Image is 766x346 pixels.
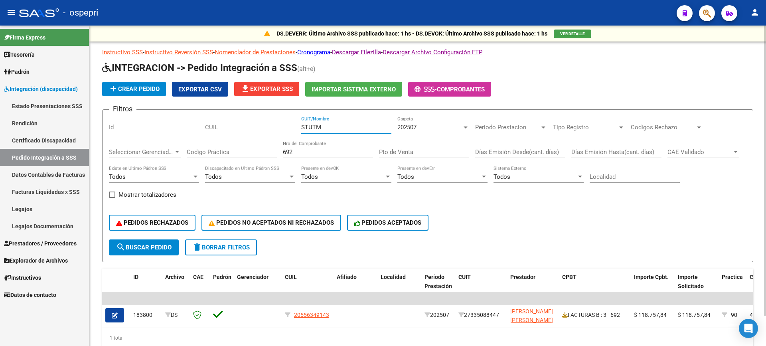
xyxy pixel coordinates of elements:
[192,242,202,252] mat-icon: delete
[297,65,316,73] span: (alt+e)
[209,219,334,226] span: PEDIDOS NO ACEPTADOS NI RECHAZADOS
[337,274,357,280] span: Afiliado
[507,269,559,304] datatable-header-cell: Prestador
[383,49,482,56] a: Descargar Archivo Configuración FTP
[190,269,210,304] datatable-header-cell: CAE
[192,244,250,251] span: Borrar Filtros
[510,308,553,324] span: [PERSON_NAME] [PERSON_NAME]
[678,312,711,318] span: $ 118.757,84
[4,50,35,59] span: Tesorería
[354,219,422,226] span: PEDIDOS ACEPTADOS
[559,269,631,304] datatable-header-cell: CPBT
[130,269,162,304] datatable-header-cell: ID
[241,85,293,93] span: Exportar SSS
[109,85,160,93] span: Crear Pedido
[294,312,329,318] span: 20556349143
[475,124,540,131] span: Periodo Prestacion
[458,274,471,280] span: CUIT
[334,269,377,304] datatable-header-cell: Afiliado
[109,103,136,115] h3: Filtros
[215,49,296,56] a: Nomenclador de Prestaciones
[102,49,143,56] a: Instructivo SSS
[750,8,760,17] mat-icon: person
[4,239,77,248] span: Prestadores / Proveedores
[144,49,213,56] a: Instructivo Reversión SSS
[750,312,753,318] span: 4
[4,33,45,42] span: Firma Express
[678,274,704,289] span: Importe Solicitado
[424,310,452,320] div: 202507
[185,239,257,255] button: Borrar Filtros
[109,239,179,255] button: Buscar Pedido
[234,82,299,96] button: Exportar SSS
[109,215,195,231] button: PEDIDOS RECHAZADOS
[172,82,228,97] button: Exportar CSV
[305,82,402,97] button: Importar Sistema Externo
[285,274,297,280] span: CUIL
[102,62,297,73] span: INTEGRACION -> Pedido Integración a SSS
[377,269,421,304] datatable-header-cell: Localidad
[165,274,184,280] span: Archivo
[560,32,585,36] span: VER DETALLE
[458,310,504,320] div: 27335088447
[634,312,667,318] span: $ 118.757,84
[634,274,669,280] span: Importe Cpbt.
[133,274,138,280] span: ID
[118,190,176,200] span: Mostrar totalizadores
[178,86,222,93] span: Exportar CSV
[719,269,746,304] datatable-header-cell: Practica
[4,291,56,299] span: Datos de contacto
[562,274,576,280] span: CPBT
[165,310,187,320] div: DS
[297,49,330,56] a: Cronograma
[234,269,282,304] datatable-header-cell: Gerenciador
[4,256,68,265] span: Explorador de Archivos
[4,85,78,93] span: Integración (discapacidad)
[63,4,98,22] span: - ospepri
[739,319,758,338] div: Open Intercom Messenger
[282,269,334,304] datatable-header-cell: CUIL
[437,86,485,93] span: Comprobantes
[210,269,234,304] datatable-header-cell: Padrón
[109,173,126,180] span: Todos
[301,173,318,180] span: Todos
[201,215,341,231] button: PEDIDOS NO ACEPTADOS NI RECHAZADOS
[4,67,30,76] span: Padrón
[510,274,535,280] span: Prestador
[213,274,231,280] span: Padrón
[397,173,414,180] span: Todos
[722,274,743,280] span: Practica
[415,86,437,93] span: -
[332,49,381,56] a: Descargar Filezilla
[455,269,507,304] datatable-header-cell: CUIT
[631,269,675,304] datatable-header-cell: Importe Cpbt.
[421,269,455,304] datatable-header-cell: Período Prestación
[554,30,591,38] button: VER DETALLE
[347,215,429,231] button: PEDIDOS ACEPTADOS
[102,48,753,57] p: - - - - -
[133,310,159,320] div: 183800
[731,312,737,318] span: 90
[116,242,126,252] mat-icon: search
[562,310,628,320] div: FACTURAS B : 3 - 692
[193,274,203,280] span: CAE
[116,244,172,251] span: Buscar Pedido
[381,274,406,280] span: Localidad
[276,29,547,38] p: DS.DEVERR: Último Archivo SSS publicado hace: 1 hs - DS.DEVOK: Último Archivo SSS publicado hace:...
[6,8,16,17] mat-icon: menu
[4,273,41,282] span: Instructivos
[397,124,417,131] span: 202507
[205,173,222,180] span: Todos
[312,86,396,93] span: Importar Sistema Externo
[631,124,695,131] span: Codigos Rechazo
[494,173,510,180] span: Todos
[553,124,618,131] span: Tipo Registro
[162,269,190,304] datatable-header-cell: Archivo
[241,84,250,93] mat-icon: file_download
[424,274,452,289] span: Período Prestación
[408,82,491,97] button: -Comprobantes
[237,274,268,280] span: Gerenciador
[102,82,166,96] button: Crear Pedido
[116,219,188,226] span: PEDIDOS RECHAZADOS
[667,148,732,156] span: CAE Validado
